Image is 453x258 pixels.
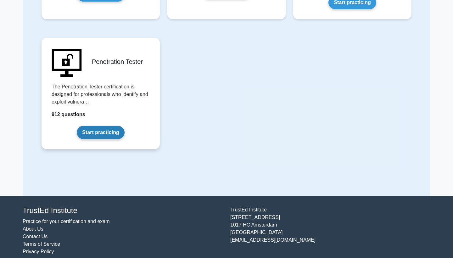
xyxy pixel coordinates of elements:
a: Practice for your certification and exam [23,219,110,224]
a: Start practicing [77,126,124,139]
a: Privacy Policy [23,249,54,254]
div: TrustEd Institute [STREET_ADDRESS] 1017 HC Amsterdam [GEOGRAPHIC_DATA] [EMAIL_ADDRESS][DOMAIN_NAME] [226,206,434,255]
a: Contact Us [23,234,48,239]
h4: TrustEd Institute [23,206,223,215]
a: Terms of Service [23,241,60,247]
a: About Us [23,226,43,232]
